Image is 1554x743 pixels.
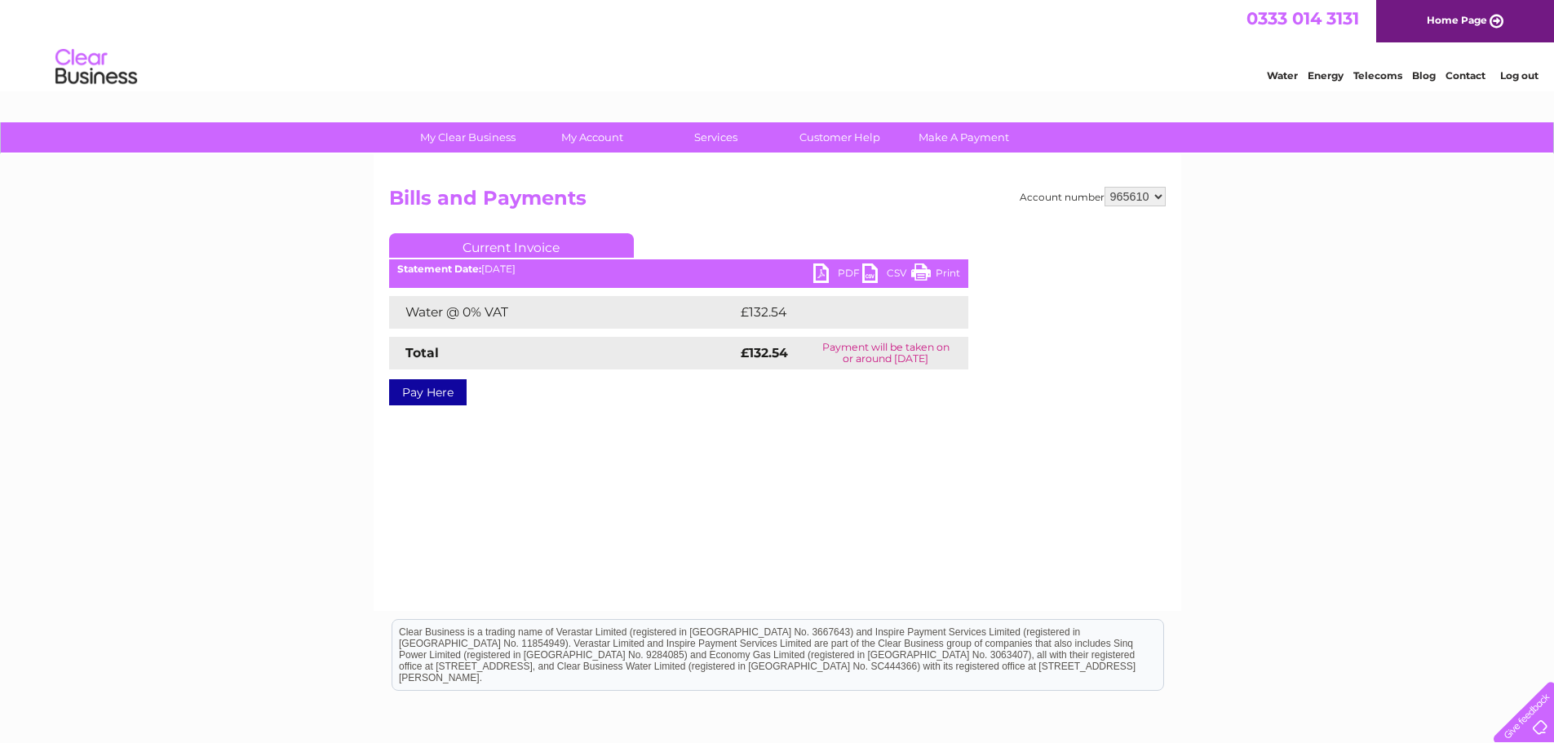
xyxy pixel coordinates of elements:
[405,345,439,360] strong: Total
[773,122,907,153] a: Customer Help
[813,263,862,287] a: PDF
[741,345,788,360] strong: £132.54
[389,233,634,258] a: Current Invoice
[392,9,1163,79] div: Clear Business is a trading name of Verastar Limited (registered in [GEOGRAPHIC_DATA] No. 3667643...
[389,263,968,275] div: [DATE]
[1308,69,1344,82] a: Energy
[397,263,481,275] b: Statement Date:
[649,122,783,153] a: Services
[1353,69,1402,82] a: Telecoms
[389,296,737,329] td: Water @ 0% VAT
[1500,69,1539,82] a: Log out
[401,122,535,153] a: My Clear Business
[525,122,659,153] a: My Account
[389,379,467,405] a: Pay Here
[1246,8,1359,29] a: 0333 014 3131
[897,122,1031,153] a: Make A Payment
[737,296,938,329] td: £132.54
[1267,69,1298,82] a: Water
[1446,69,1485,82] a: Contact
[804,337,967,369] td: Payment will be taken on or around [DATE]
[1412,69,1436,82] a: Blog
[862,263,911,287] a: CSV
[55,42,138,92] img: logo.png
[1020,187,1166,206] div: Account number
[389,187,1166,218] h2: Bills and Payments
[911,263,960,287] a: Print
